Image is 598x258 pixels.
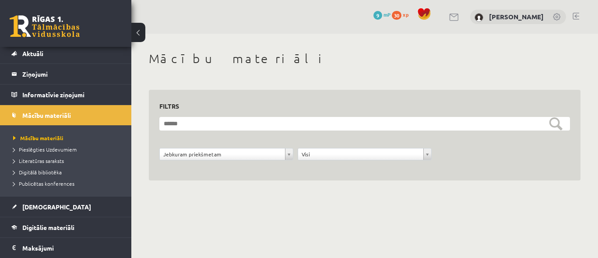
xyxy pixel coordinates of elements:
[475,13,483,22] img: Amanda Krēsliņa
[11,85,120,105] a: Informatīvie ziņojumi
[22,223,74,231] span: Digitālie materiāli
[22,64,120,84] legend: Ziņojumi
[392,11,413,18] a: 30 xp
[22,238,120,258] legend: Maksājumi
[13,134,63,141] span: Mācību materiāli
[13,134,123,142] a: Mācību materiāli
[13,145,123,153] a: Pieslēgties Uzdevumiem
[160,148,293,160] a: Jebkuram priekšmetam
[392,11,401,20] span: 30
[149,51,580,66] h1: Mācību materiāli
[22,49,43,57] span: Aktuāli
[13,180,123,187] a: Publicētas konferences
[11,43,120,64] a: Aktuāli
[11,64,120,84] a: Ziņojumi
[489,12,544,21] a: [PERSON_NAME]
[373,11,390,18] a: 9 mP
[298,148,431,160] a: Visi
[11,197,120,217] a: [DEMOGRAPHIC_DATA]
[22,111,71,119] span: Mācību materiāli
[302,148,420,160] span: Visi
[383,11,390,18] span: mP
[403,11,408,18] span: xp
[11,217,120,237] a: Digitālie materiāli
[11,105,120,125] a: Mācību materiāli
[373,11,382,20] span: 9
[163,148,281,160] span: Jebkuram priekšmetam
[13,146,77,153] span: Pieslēgties Uzdevumiem
[11,238,120,258] a: Maksājumi
[13,169,62,176] span: Digitālā bibliotēka
[159,100,559,112] h3: Filtrs
[10,15,80,37] a: Rīgas 1. Tālmācības vidusskola
[22,203,91,211] span: [DEMOGRAPHIC_DATA]
[22,85,120,105] legend: Informatīvie ziņojumi
[13,157,123,165] a: Literatūras saraksts
[13,157,64,164] span: Literatūras saraksts
[13,168,123,176] a: Digitālā bibliotēka
[13,180,74,187] span: Publicētas konferences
